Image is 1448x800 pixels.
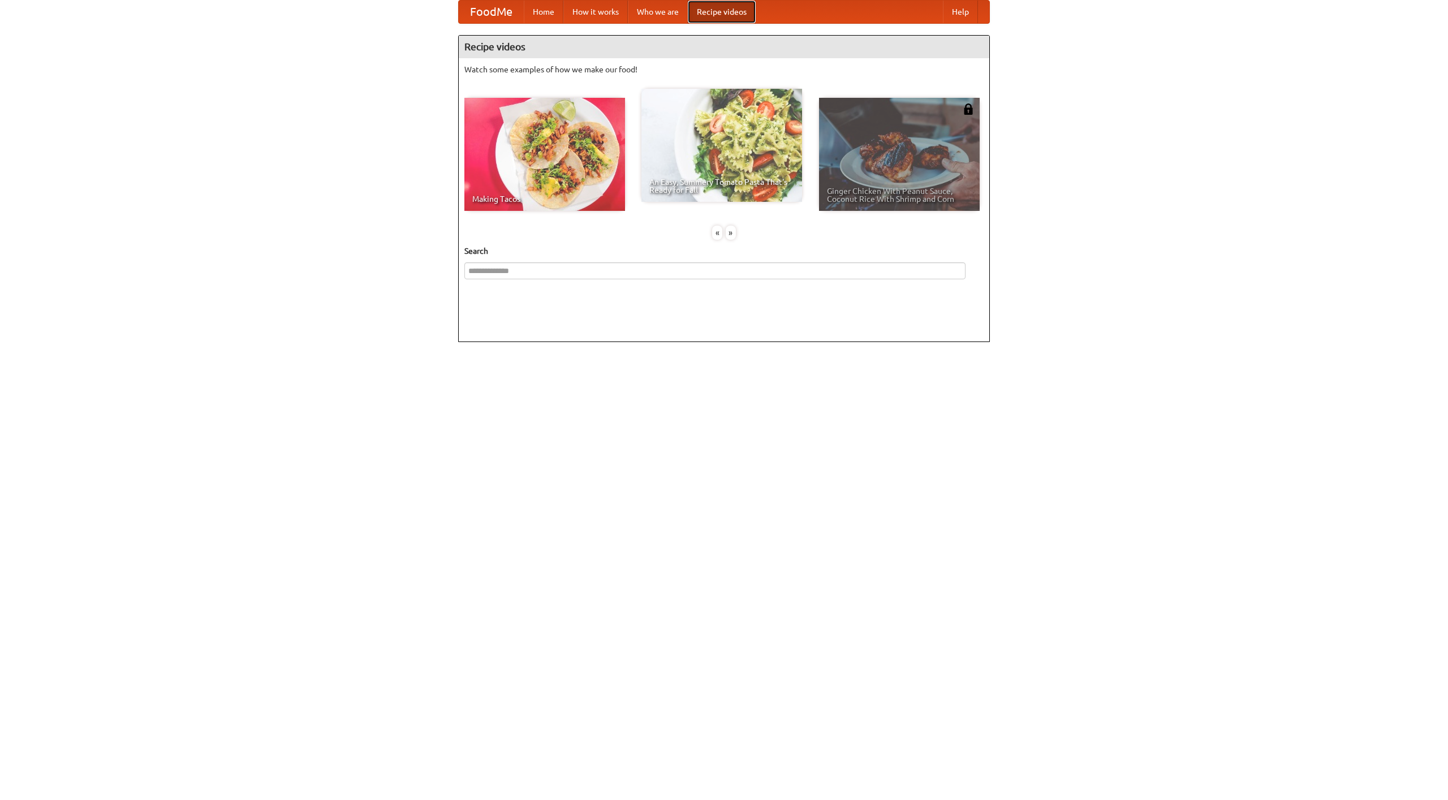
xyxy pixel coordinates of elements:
a: Who we are [628,1,688,23]
a: How it works [563,1,628,23]
a: FoodMe [459,1,524,23]
h5: Search [464,245,984,257]
p: Watch some examples of how we make our food! [464,64,984,75]
div: « [712,226,722,240]
a: Help [943,1,978,23]
a: An Easy, Summery Tomato Pasta That's Ready for Fall [641,89,802,202]
span: An Easy, Summery Tomato Pasta That's Ready for Fall [649,178,794,194]
a: Home [524,1,563,23]
a: Making Tacos [464,98,625,211]
img: 483408.png [963,103,974,115]
span: Making Tacos [472,195,617,203]
a: Recipe videos [688,1,756,23]
h4: Recipe videos [459,36,989,58]
div: » [726,226,736,240]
